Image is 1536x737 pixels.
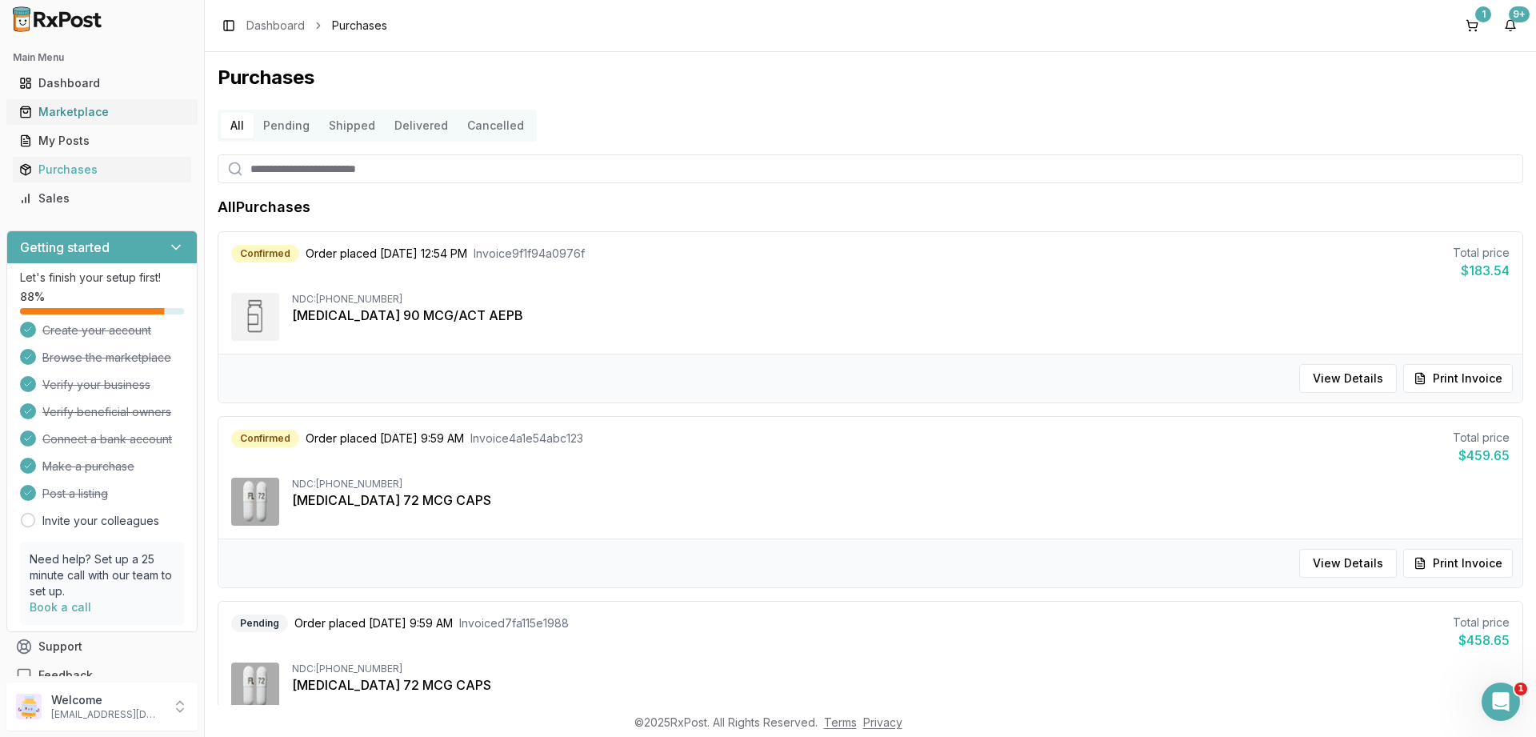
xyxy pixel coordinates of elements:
img: Linzess 72 MCG CAPS [231,478,279,526]
span: Create your account [42,322,151,338]
p: Welcome [51,692,162,708]
div: [MEDICAL_DATA] 72 MCG CAPS [292,675,1510,695]
div: Confirmed [231,430,299,447]
div: [MEDICAL_DATA] 72 MCG CAPS [292,491,1510,510]
span: Feedback [38,667,93,683]
button: Delivered [385,113,458,138]
span: Make a purchase [42,459,134,475]
button: Pending [254,113,319,138]
div: [MEDICAL_DATA] 90 MCG/ACT AEPB [292,306,1510,325]
div: Sales [19,190,185,206]
a: Dashboard [246,18,305,34]
span: Order placed [DATE] 12:54 PM [306,246,467,262]
span: 88 % [20,289,45,305]
div: NDC: [PHONE_NUMBER] [292,478,1510,491]
button: View Details [1299,364,1397,393]
a: Dashboard [13,69,191,98]
span: 1 [1514,683,1527,695]
div: Purchases [19,162,185,178]
span: Invoice 9f1f94a0976f [474,246,585,262]
a: Purchases [13,155,191,184]
div: My Posts [19,133,185,149]
h1: All Purchases [218,196,310,218]
button: 1 [1459,13,1485,38]
div: NDC: [PHONE_NUMBER] [292,663,1510,675]
span: Connect a bank account [42,431,172,447]
span: Invoice d7fa115e1988 [459,615,569,631]
span: Verify your business [42,377,150,393]
img: RxPost Logo [6,6,109,32]
div: Marketplace [19,104,185,120]
div: $183.54 [1453,261,1510,280]
iframe: Intercom live chat [1482,683,1520,721]
p: Need help? Set up a 25 minute call with our team to set up. [30,551,174,599]
nav: breadcrumb [246,18,387,34]
button: Marketplace [6,99,198,125]
p: [EMAIL_ADDRESS][DOMAIN_NAME] [51,708,162,721]
div: Total price [1453,615,1510,631]
a: Book a call [30,600,91,614]
a: Privacy [863,715,902,729]
div: Confirmed [231,245,299,262]
span: Purchases [332,18,387,34]
h3: Getting started [20,238,110,257]
span: Invoice 4a1e54abc123 [470,431,583,447]
a: Invite your colleagues [42,513,159,529]
img: Linzess 72 MCG CAPS [231,663,279,711]
div: Dashboard [19,75,185,91]
div: $458.65 [1453,631,1510,650]
div: Pending [231,615,288,632]
button: Print Invoice [1403,549,1513,578]
button: Print Invoice [1403,364,1513,393]
button: Feedback [6,661,198,690]
div: 1 [1475,6,1491,22]
a: Marketplace [13,98,191,126]
button: Dashboard [6,70,198,96]
button: Purchases [6,157,198,182]
div: Total price [1453,245,1510,261]
h1: Purchases [218,65,1523,90]
div: NDC: [PHONE_NUMBER] [292,293,1510,306]
button: Sales [6,186,198,211]
button: Shipped [319,113,385,138]
img: User avatar [16,694,42,719]
a: My Posts [13,126,191,155]
button: All [221,113,254,138]
button: View Details [1299,549,1397,578]
button: Cancelled [458,113,534,138]
a: Sales [13,184,191,213]
span: Order placed [DATE] 9:59 AM [306,431,464,447]
div: 9+ [1509,6,1530,22]
a: Terms [824,715,857,729]
div: $459.65 [1453,446,1510,465]
p: Let's finish your setup first! [20,270,184,286]
span: Post a listing [42,486,108,502]
span: Verify beneficial owners [42,404,171,420]
button: 9+ [1498,13,1523,38]
img: Pulmicort Flexhaler 90 MCG/ACT AEPB [231,293,279,341]
span: Browse the marketplace [42,350,171,366]
button: My Posts [6,128,198,154]
span: Order placed [DATE] 9:59 AM [294,615,453,631]
div: Total price [1453,430,1510,446]
h2: Main Menu [13,51,191,64]
button: Support [6,632,198,661]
